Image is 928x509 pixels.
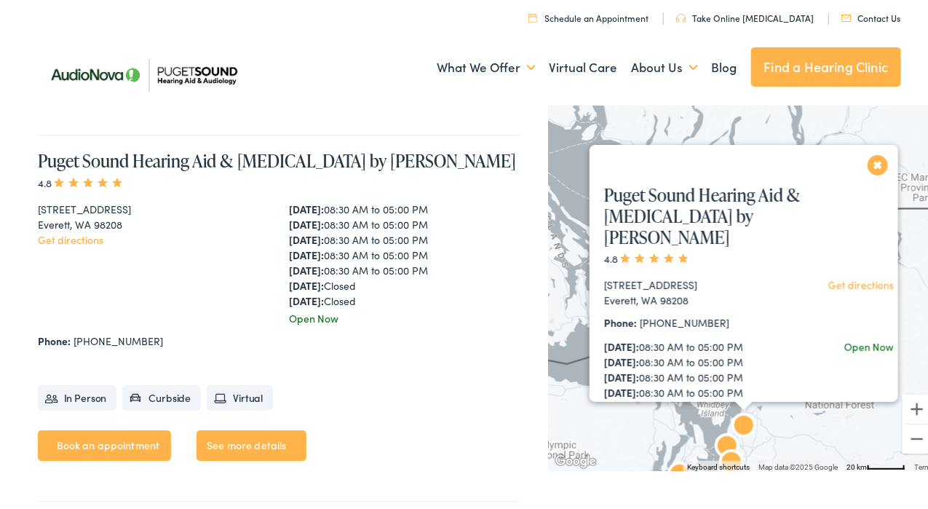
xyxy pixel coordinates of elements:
span: 20 km [846,460,867,468]
img: Google [552,449,600,468]
div: [STREET_ADDRESS] [604,275,780,290]
a: Get directions [828,275,894,289]
a: [PHONE_NUMBER] [74,331,163,345]
span: Map data ©2025 Google [758,460,838,468]
strong: [DATE]: [604,382,639,397]
strong: [DATE]: [289,260,324,275]
a: Open this area in Google Maps (opens a new window) [552,449,600,468]
a: See more details [197,427,306,458]
a: Puget Sound Hearing Aid & [MEDICAL_DATA] by [PERSON_NAME] [604,180,801,246]
div: Everett, WA 98208 [604,290,780,305]
li: Curbside [122,382,201,408]
div: [STREET_ADDRESS] [38,199,270,214]
div: AudioNova [708,438,755,484]
a: What We Offer [437,38,536,92]
strong: [DATE]: [604,336,639,351]
div: Open Now [844,336,894,352]
button: Map Scale: 20 km per 49 pixels [842,458,910,468]
li: In Person [38,382,117,408]
a: Puget Sound Hearing Aid & [MEDICAL_DATA] by [PERSON_NAME] [38,146,517,170]
strong: Phone: [38,331,71,345]
div: Open Now [289,308,521,323]
img: utility icon [528,10,537,20]
strong: [DATE]: [289,199,324,213]
strong: [DATE]: [289,291,324,305]
strong: [DATE]: [604,367,639,382]
a: Find a Hearing Clinic [751,44,902,84]
div: AudioNova [657,450,703,497]
span: 4.8 [38,173,124,187]
a: Blog [712,38,737,92]
li: Virtual [207,382,273,408]
a: Schedule an Appointment [528,9,649,21]
div: AudioNova [723,457,770,503]
div: 08:30 AM to 05:00 PM 08:30 AM to 05:00 PM 08:30 AM to 05:00 PM 08:30 AM to 05:00 PM 08:30 AM to 0... [289,199,521,306]
a: Book an appointment [38,427,172,458]
a: [PHONE_NUMBER] [640,312,729,327]
span: 4.8 [604,248,691,263]
div: Puget Sound Hearing Aid &#038; Audiology by AudioNova [721,401,767,448]
strong: [DATE]: [289,275,324,290]
img: utility icon [676,11,686,20]
button: Keyboard shortcuts [687,459,750,470]
strong: [DATE]: [604,398,639,412]
img: utility icon [841,12,852,19]
div: 08:30 AM to 05:00 PM 08:30 AM to 05:00 PM 08:30 AM to 05:00 PM 08:30 AM to 05:00 PM 08:30 AM to 0... [604,336,780,443]
a: Virtual Care [550,38,618,92]
strong: [DATE]: [604,352,639,366]
strong: [DATE]: [289,214,324,229]
a: Contact Us [841,9,900,21]
strong: [DATE]: [289,229,324,244]
a: Get directions [38,229,103,244]
div: Everett, WA 98208 [38,214,270,229]
a: About Us [632,38,698,92]
div: AudioNova [704,422,750,468]
strong: Phone: [604,312,637,327]
strong: [DATE]: [289,245,324,259]
button: Close [865,149,891,175]
a: Take Online [MEDICAL_DATA] [676,9,814,21]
